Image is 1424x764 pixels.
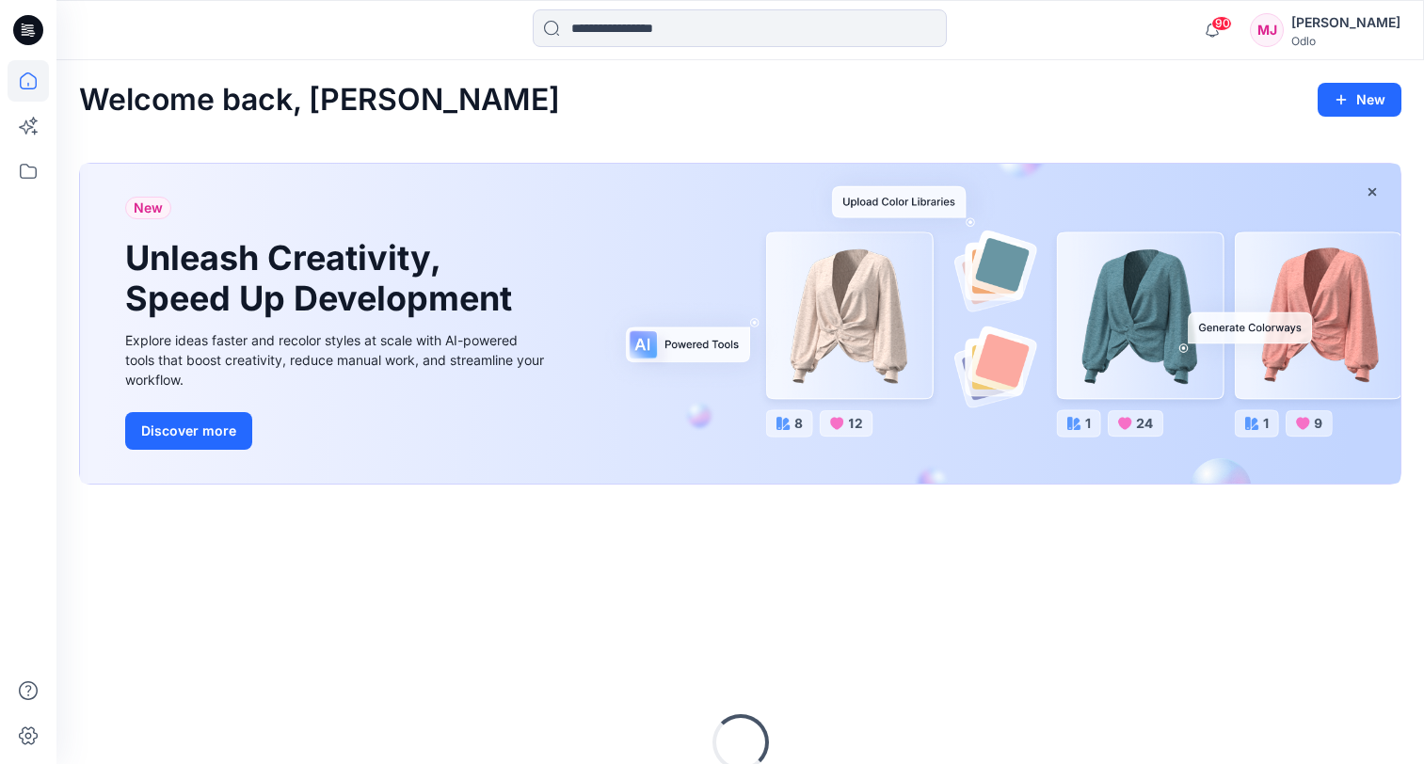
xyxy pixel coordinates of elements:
[1250,13,1284,47] div: MJ
[125,330,549,390] div: Explore ideas faster and recolor styles at scale with AI-powered tools that boost creativity, red...
[125,238,520,319] h1: Unleash Creativity, Speed Up Development
[1291,11,1400,34] div: [PERSON_NAME]
[79,83,560,118] h2: Welcome back, [PERSON_NAME]
[1318,83,1401,117] button: New
[134,197,163,219] span: New
[1291,34,1400,48] div: Odlo
[1211,16,1232,31] span: 90
[125,412,252,450] button: Discover more
[125,412,549,450] a: Discover more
